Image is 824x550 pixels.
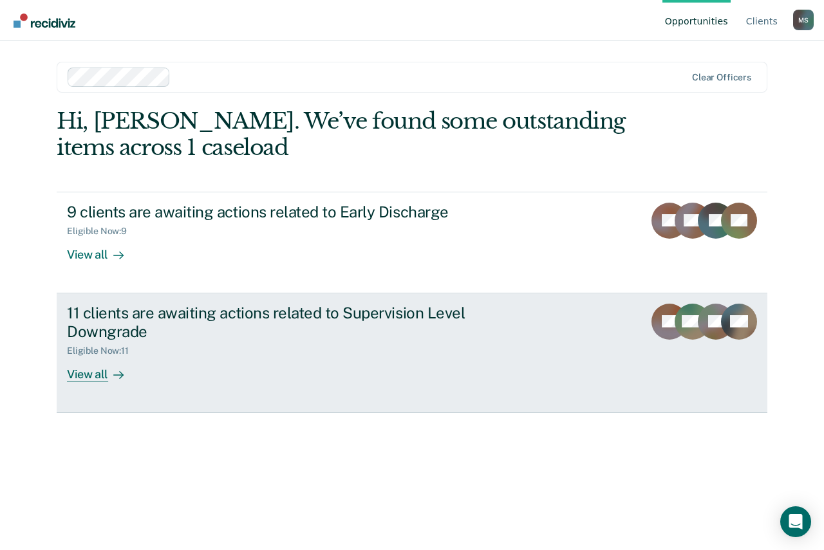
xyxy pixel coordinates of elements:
a: 9 clients are awaiting actions related to Early DischargeEligible Now:9View all [57,192,767,293]
img: Recidiviz [14,14,75,28]
a: 11 clients are awaiting actions related to Supervision Level DowngradeEligible Now:11View all [57,293,767,413]
div: View all [67,356,139,381]
div: View all [67,237,139,262]
button: Profile dropdown button [793,10,814,30]
div: 11 clients are awaiting actions related to Supervision Level Downgrade [67,304,519,341]
div: Hi, [PERSON_NAME]. We’ve found some outstanding items across 1 caseload [57,108,625,161]
div: Eligible Now : 11 [67,345,139,356]
div: M S [793,10,814,30]
div: Open Intercom Messenger [780,506,811,537]
div: Clear officers [692,72,751,83]
div: Eligible Now : 9 [67,226,137,237]
div: 9 clients are awaiting actions related to Early Discharge [67,203,519,221]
